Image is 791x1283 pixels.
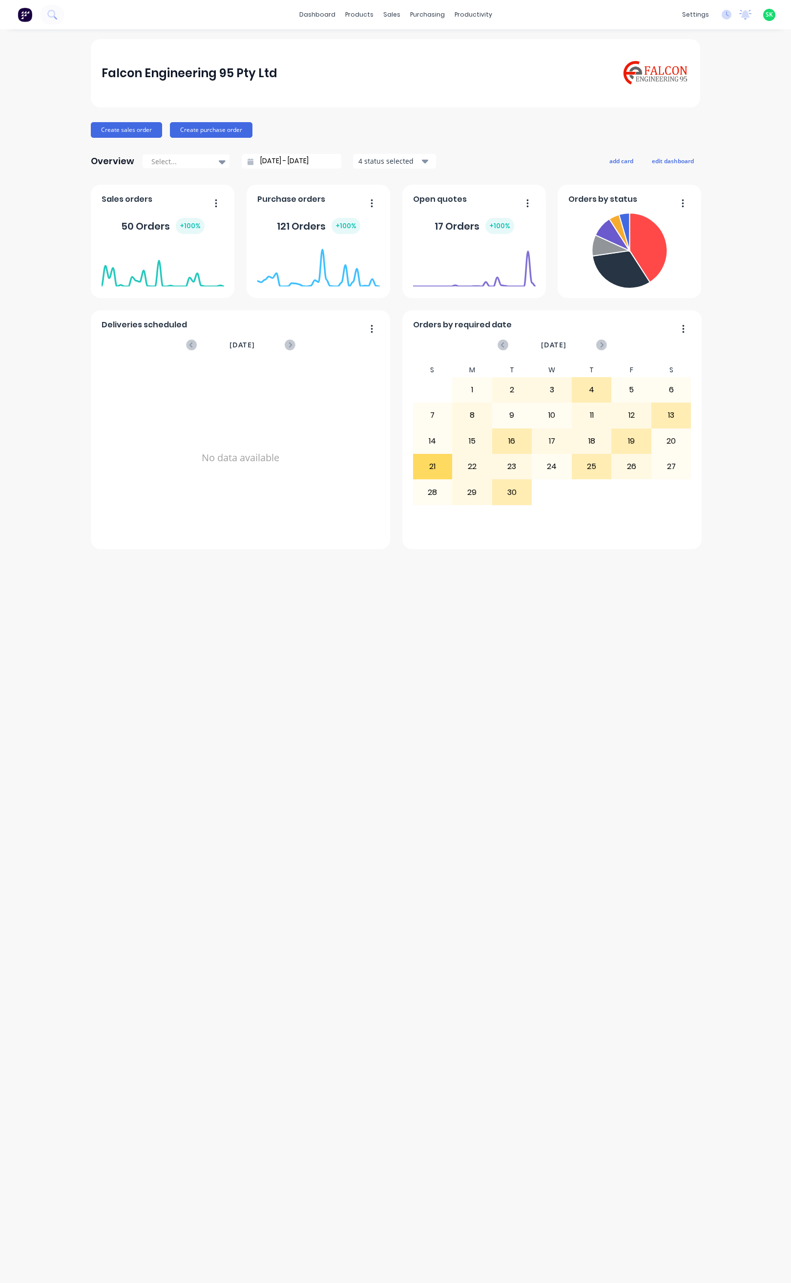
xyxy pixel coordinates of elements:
div: 27 [652,454,691,479]
div: 2 [493,378,532,402]
span: [DATE] [541,340,566,350]
img: Factory [18,7,32,22]
div: 10 [532,403,571,428]
div: sales [378,7,405,22]
div: + 100 % [176,218,205,234]
span: Orders by status [568,193,637,205]
div: 26 [612,454,651,479]
div: settings [677,7,714,22]
div: purchasing [405,7,450,22]
div: 21 [413,454,452,479]
span: Deliveries scheduled [102,319,187,331]
div: 14 [413,429,452,453]
div: 15 [453,429,492,453]
button: edit dashboard [645,154,700,167]
button: Create purchase order [170,122,252,138]
div: F [611,363,651,377]
span: Sales orders [102,193,152,205]
div: 17 [532,429,571,453]
div: T [572,363,612,377]
div: 18 [572,429,611,453]
div: 5 [612,378,651,402]
span: [DATE] [229,340,255,350]
div: 19 [612,429,651,453]
span: Open quotes [413,193,467,205]
div: 11 [572,403,611,428]
a: dashboard [294,7,340,22]
div: 9 [493,403,532,428]
div: 20 [652,429,691,453]
div: 22 [453,454,492,479]
div: 30 [493,480,532,504]
img: Falcon Engineering 95 Pty Ltd [621,59,689,87]
div: productivity [450,7,497,22]
div: 50 Orders [121,218,205,234]
div: 29 [453,480,492,504]
div: S [413,363,453,377]
div: 7 [413,403,452,428]
span: Purchase orders [257,193,325,205]
div: T [492,363,532,377]
button: add card [603,154,640,167]
div: M [452,363,492,377]
div: 8 [453,403,492,428]
div: 17 Orders [435,218,514,234]
div: 23 [493,454,532,479]
div: W [532,363,572,377]
div: 4 status selected [358,156,420,166]
div: 28 [413,480,452,504]
div: Falcon Engineering 95 Pty Ltd [102,64,277,83]
div: 4 [572,378,611,402]
div: 16 [493,429,532,453]
div: 12 [612,403,651,428]
div: 121 Orders [277,218,360,234]
div: 13 [652,403,691,428]
div: S [651,363,691,377]
button: 4 status selected [353,154,436,169]
span: SK [766,10,773,19]
div: Overview [91,151,134,171]
div: + 100 % [485,218,514,234]
div: No data available [102,363,380,553]
div: + 100 % [332,218,360,234]
div: 24 [532,454,571,479]
div: 3 [532,378,571,402]
div: 6 [652,378,691,402]
div: 1 [453,378,492,402]
div: products [340,7,378,22]
div: 25 [572,454,611,479]
button: Create sales order [91,122,162,138]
